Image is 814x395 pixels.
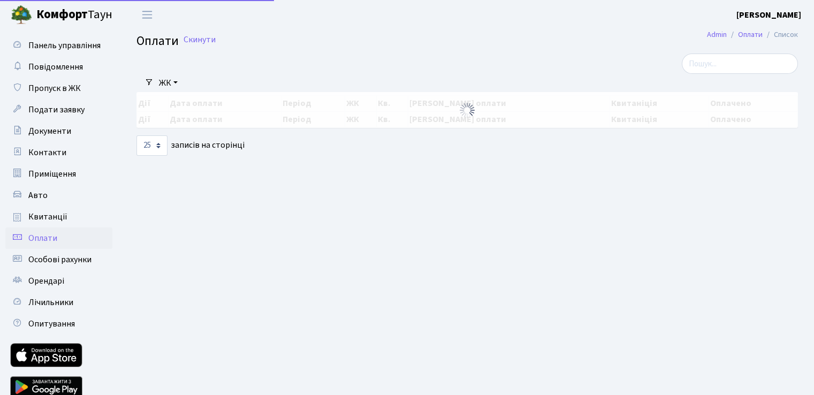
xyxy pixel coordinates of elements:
[682,54,798,74] input: Пошук...
[763,29,798,41] li: Список
[5,227,112,249] a: Оплати
[136,32,179,50] span: Оплати
[5,313,112,335] a: Опитування
[5,99,112,120] a: Подати заявку
[28,40,101,51] span: Панель управління
[707,29,727,40] a: Admin
[28,82,81,94] span: Пропуск в ЖК
[738,29,763,40] a: Оплати
[5,206,112,227] a: Квитанції
[184,35,216,45] a: Скинути
[5,120,112,142] a: Документи
[28,168,76,180] span: Приміщення
[136,135,168,156] select: записів на сторінці
[136,135,245,156] label: записів на сторінці
[36,6,112,24] span: Таун
[28,189,48,201] span: Авто
[28,275,64,287] span: Орендарі
[5,292,112,313] a: Лічильники
[691,24,814,46] nav: breadcrumb
[28,211,67,223] span: Квитанції
[5,35,112,56] a: Панель управління
[5,185,112,206] a: Авто
[11,4,32,26] img: logo.png
[28,254,92,265] span: Особові рахунки
[459,102,476,119] img: Обробка...
[5,249,112,270] a: Особові рахунки
[28,232,57,244] span: Оплати
[28,104,85,116] span: Подати заявку
[736,9,801,21] a: [PERSON_NAME]
[28,61,83,73] span: Повідомлення
[5,56,112,78] a: Повідомлення
[5,78,112,99] a: Пропуск в ЖК
[28,147,66,158] span: Контакти
[155,74,182,92] a: ЖК
[134,6,161,24] button: Переключити навігацію
[36,6,88,23] b: Комфорт
[5,270,112,292] a: Орендарі
[5,163,112,185] a: Приміщення
[5,142,112,163] a: Контакти
[28,125,71,137] span: Документи
[28,318,75,330] span: Опитування
[28,297,73,308] span: Лічильники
